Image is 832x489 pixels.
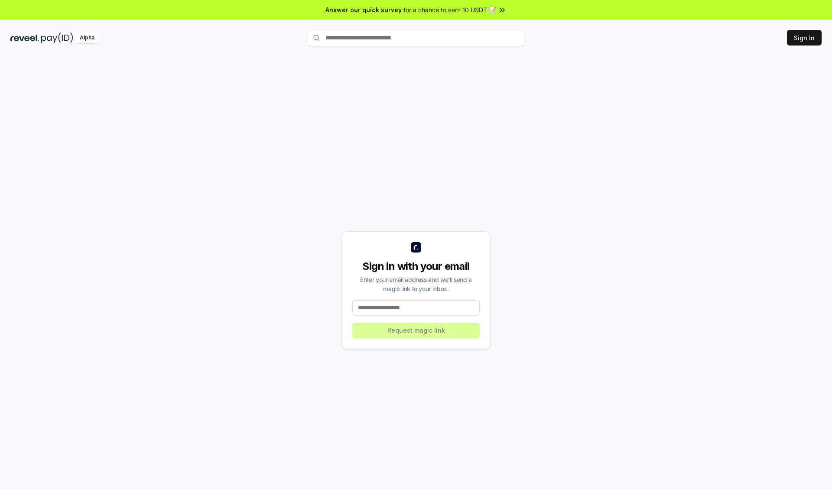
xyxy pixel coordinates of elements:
button: Sign In [787,30,822,45]
div: Alpha [75,32,99,43]
img: pay_id [41,32,73,43]
span: Answer our quick survey [325,5,402,14]
div: Sign in with your email [352,259,480,273]
span: for a chance to earn 10 USDT 📝 [403,5,496,14]
div: Enter your email address and we’ll send a magic link to your inbox. [352,275,480,293]
img: logo_small [411,242,421,253]
img: reveel_dark [10,32,39,43]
